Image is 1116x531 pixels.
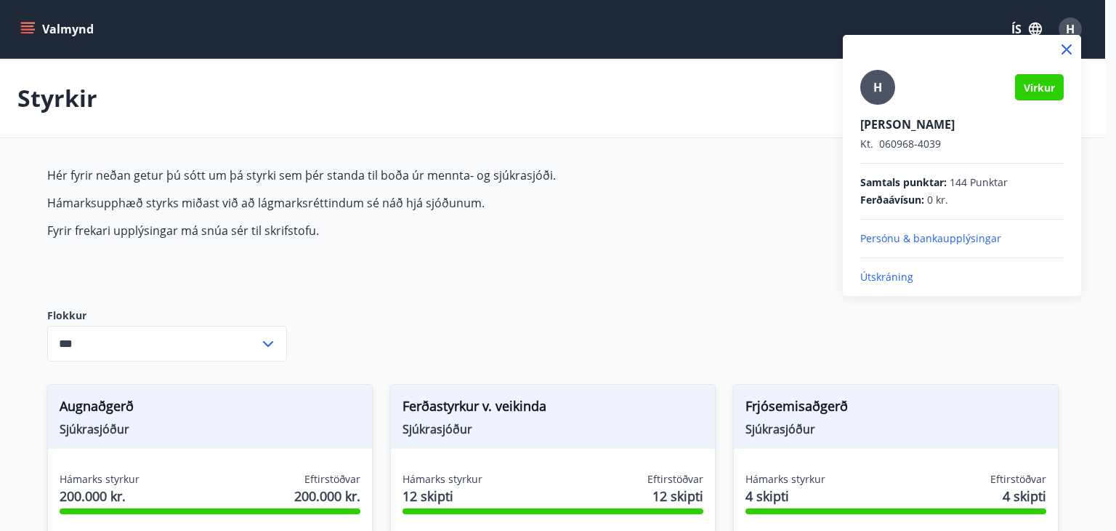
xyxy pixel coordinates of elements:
span: Virkur [1024,81,1055,95]
p: 060968-4039 [860,137,1064,151]
span: 144 Punktar [950,175,1008,190]
span: Ferðaávísun : [860,193,924,207]
span: Kt. [860,137,873,151]
span: 0 kr. [927,193,948,207]
span: Samtals punktar : [860,175,947,190]
span: H [873,79,882,95]
p: [PERSON_NAME] [860,116,1064,132]
p: Persónu & bankaupplýsingar [860,231,1064,246]
p: Útskráning [860,270,1064,284]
